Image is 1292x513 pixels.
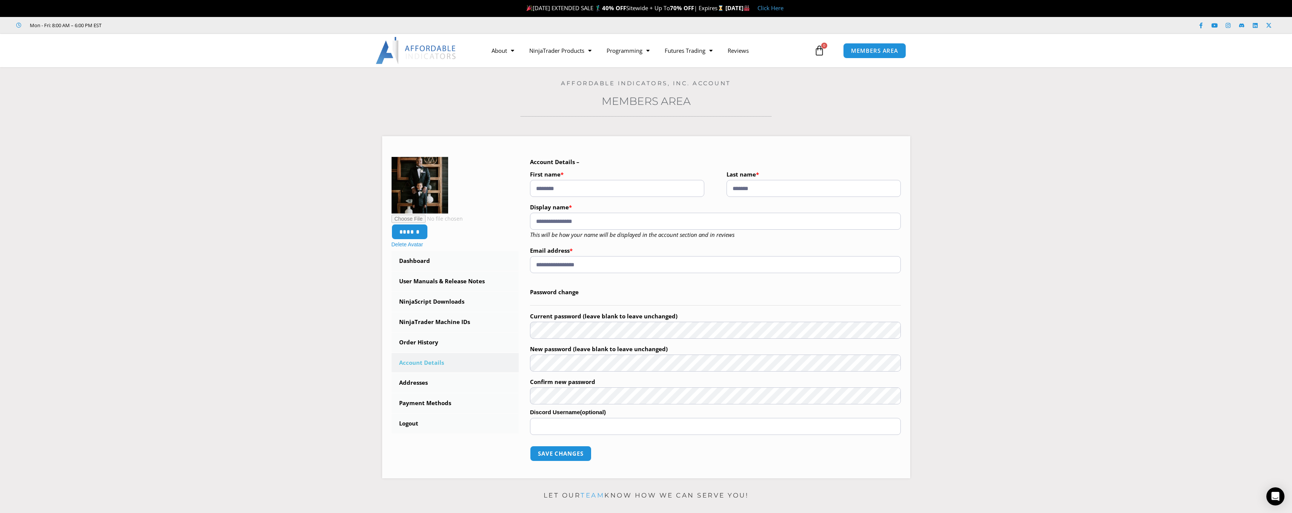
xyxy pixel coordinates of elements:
[718,5,724,11] img: ⌛
[392,292,519,312] a: NinjaScript Downloads
[757,4,783,12] a: Click Here
[530,245,901,256] label: Email address
[843,43,906,58] a: MEMBERS AREA
[530,343,901,355] label: New password (leave blank to leave unchanged)
[530,158,579,166] b: Account Details –
[392,241,423,247] a: Delete Avatar
[525,4,725,12] span: [DATE] EXTENDED SALE 🏌️‍♂️ Sitewide + Up To | Expires
[392,353,519,373] a: Account Details
[392,272,519,291] a: User Manuals & Release Notes
[392,157,448,213] img: PAO_0176-150x150.jpg
[670,4,694,12] strong: 70% OFF
[392,251,519,433] nav: Account pages
[602,4,626,12] strong: 40% OFF
[484,42,522,59] a: About
[602,95,691,108] a: Members Area
[744,5,750,11] img: 🏭
[561,80,731,87] a: Affordable Indicators, Inc. Account
[527,5,532,11] img: 🎉
[392,414,519,433] a: Logout
[530,407,901,418] label: Discord Username
[392,373,519,393] a: Addresses
[727,169,901,180] label: Last name
[1266,487,1284,505] div: Open Intercom Messenger
[530,446,591,461] button: Save changes
[112,22,225,29] iframe: Customer reviews powered by Trustpilot
[530,376,901,387] label: Confirm new password
[851,48,898,54] span: MEMBERS AREA
[392,312,519,332] a: NinjaTrader Machine IDs
[392,333,519,352] a: Order History
[581,491,604,499] a: team
[530,201,901,213] label: Display name
[580,409,606,415] span: (optional)
[530,231,734,238] em: This will be how your name will be displayed in the account section and in reviews
[725,4,750,12] strong: [DATE]
[28,21,101,30] span: Mon - Fri: 8:00 AM – 6:00 PM EST
[484,42,812,59] nav: Menu
[522,42,599,59] a: NinjaTrader Products
[720,42,756,59] a: Reviews
[392,393,519,413] a: Payment Methods
[657,42,720,59] a: Futures Trading
[392,251,519,271] a: Dashboard
[803,40,836,61] a: 0
[821,43,827,49] span: 0
[376,37,457,64] img: LogoAI | Affordable Indicators – NinjaTrader
[530,280,901,306] legend: Password change
[530,310,901,322] label: Current password (leave blank to leave unchanged)
[530,169,704,180] label: First name
[599,42,657,59] a: Programming
[382,490,910,502] p: Let our know how we can serve you!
